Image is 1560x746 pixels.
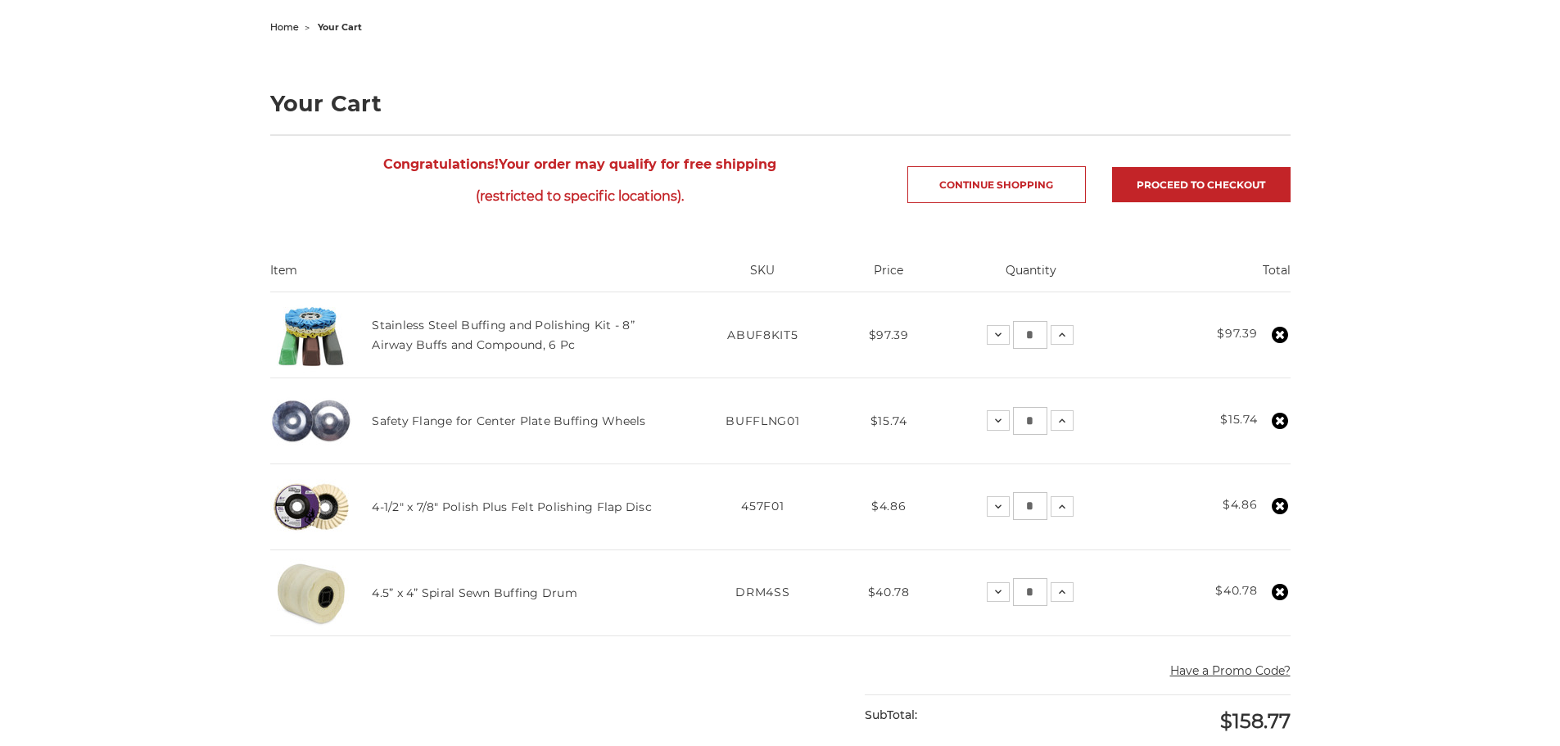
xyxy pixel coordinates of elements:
span: DRM4SS [735,585,789,599]
input: Stainless Steel Buffing and Polishing Kit - 8” Airway Buffs and Compound, 6 Pc Quantity: [1013,321,1047,349]
th: Item [270,262,683,292]
input: Safety Flange for Center Plate Buffing Wheels Quantity: [1013,407,1047,435]
span: 457F01 [741,499,784,513]
a: Proceed to checkout [1112,167,1291,202]
img: 4.5 Inch Muslin Spiral Sewn Buffing Drum [270,552,352,634]
th: Total [1128,262,1290,292]
a: 4.5” x 4” Spiral Sewn Buffing Drum [372,585,577,600]
span: $158.77 [1220,709,1291,733]
span: (restricted to specific locations). [270,180,890,212]
div: SubTotal: [865,695,1078,735]
a: home [270,21,299,33]
span: $4.86 [871,499,907,513]
strong: $15.74 [1220,412,1257,427]
span: $40.78 [868,585,910,599]
strong: $40.78 [1215,583,1257,598]
img: 4 inch safety flange for center plate airway buffs [270,380,352,462]
span: BUFFLNG01 [726,414,799,428]
a: 4-1/2" x 7/8" Polish Plus Felt Polishing Flap Disc [372,500,652,514]
strong: $4.86 [1223,497,1258,512]
strong: Congratulations! [383,156,499,172]
span: Your order may qualify for free shipping [270,148,890,212]
th: Price [843,262,934,292]
strong: $97.39 [1217,326,1257,341]
span: $15.74 [870,414,907,428]
span: ABUF8KIT5 [727,328,798,342]
a: Safety Flange for Center Plate Buffing Wheels [372,414,645,428]
input: 4-1/2" x 7/8" Polish Plus Felt Polishing Flap Disc Quantity: [1013,492,1047,520]
input: 4.5” x 4” Spiral Sewn Buffing Drum Quantity: [1013,578,1047,606]
a: Stainless Steel Buffing and Polishing Kit - 8” Airway Buffs and Compound, 6 Pc [372,318,635,352]
span: your cart [318,21,362,33]
img: 8 inch airway buffing wheel and compound kit for stainless steel [270,294,352,376]
th: Quantity [934,262,1128,292]
th: SKU [682,262,843,292]
img: buffing and polishing felt flap disc [270,466,352,548]
span: $97.39 [869,328,909,342]
h1: Your Cart [270,93,1291,115]
a: Continue Shopping [907,166,1086,203]
button: Have a Promo Code? [1170,662,1291,680]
